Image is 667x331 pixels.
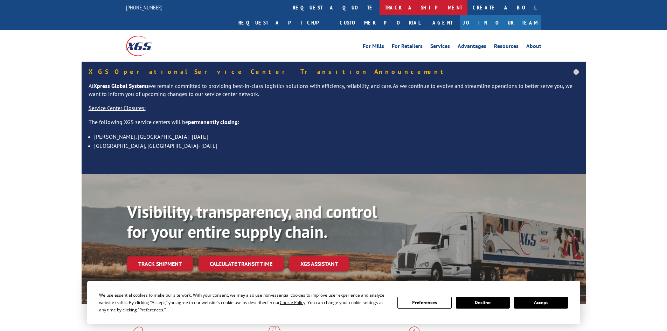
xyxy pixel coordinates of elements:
[89,118,579,132] p: The following XGS service centers will be :
[89,69,579,75] h5: XGS Operational Service Center Transition Announcement
[127,256,193,271] a: Track shipment
[89,82,579,104] p: At we remain committed to providing best-in-class logistics solutions with efficiency, reliabilit...
[94,141,579,150] li: [GEOGRAPHIC_DATA], [GEOGRAPHIC_DATA]- [DATE]
[188,118,238,125] strong: permanently closing
[334,15,425,30] a: Customer Portal
[99,291,389,313] div: We use essential cookies to make our site work. With your consent, we may also use non-essential ...
[425,15,460,30] a: Agent
[94,132,579,141] li: [PERSON_NAME], [GEOGRAPHIC_DATA]- [DATE]
[199,256,284,271] a: Calculate transit time
[363,43,384,51] a: For Mills
[460,15,541,30] a: Join Our Team
[127,201,377,243] b: Visibility, transparency, and control for your entire supply chain.
[458,43,486,51] a: Advantages
[526,43,541,51] a: About
[89,104,146,111] u: Service Center Closures:
[87,281,580,324] div: Cookie Consent Prompt
[514,297,568,309] button: Accept
[430,43,450,51] a: Services
[397,297,451,309] button: Preferences
[93,82,149,89] strong: Xpress Global Systems
[126,4,162,11] a: [PHONE_NUMBER]
[494,43,519,51] a: Resources
[139,307,163,313] span: Preferences
[456,297,510,309] button: Decline
[392,43,423,51] a: For Retailers
[233,15,334,30] a: Request a pickup
[280,299,305,305] span: Cookie Policy
[289,256,349,271] a: XGS ASSISTANT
